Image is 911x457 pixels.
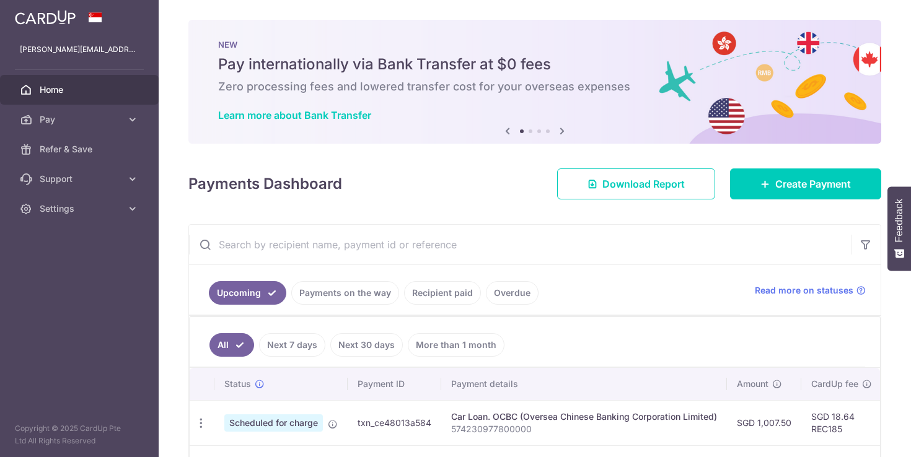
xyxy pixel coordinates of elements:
[40,173,121,185] span: Support
[188,20,881,144] img: Bank transfer banner
[224,378,251,390] span: Status
[887,186,911,271] button: Feedback - Show survey
[188,173,342,195] h4: Payments Dashboard
[602,176,685,191] span: Download Report
[801,400,882,445] td: SGD 18.64 REC185
[330,333,403,357] a: Next 30 days
[40,113,121,126] span: Pay
[408,333,504,357] a: More than 1 month
[775,176,851,191] span: Create Payment
[894,199,905,242] span: Feedback
[209,333,254,357] a: All
[189,225,851,264] input: Search by recipient name, payment id or reference
[557,168,715,199] a: Download Report
[218,54,852,74] h5: Pay internationally via Bank Transfer at $0 fees
[291,281,399,305] a: Payments on the way
[737,378,768,390] span: Amount
[15,10,76,25] img: CardUp
[218,109,371,121] a: Learn more about Bank Transfer
[441,368,727,400] th: Payment details
[404,281,481,305] a: Recipient paid
[40,143,121,155] span: Refer & Save
[218,79,852,94] h6: Zero processing fees and lowered transfer cost for your overseas expenses
[209,281,286,305] a: Upcoming
[218,40,852,50] p: NEW
[224,414,323,432] span: Scheduled for charge
[451,423,717,435] p: 574230977800000
[259,333,325,357] a: Next 7 days
[451,411,717,423] div: Car Loan. OCBC (Oversea Chinese Banking Corporation Limited)
[348,368,441,400] th: Payment ID
[730,168,881,199] a: Create Payment
[755,284,866,297] a: Read more on statuses
[727,400,801,445] td: SGD 1,007.50
[40,202,121,215] span: Settings
[348,400,441,445] td: txn_ce48013a584
[486,281,539,305] a: Overdue
[20,43,139,56] p: [PERSON_NAME][EMAIL_ADDRESS][DOMAIN_NAME]
[811,378,858,390] span: CardUp fee
[755,284,853,297] span: Read more on statuses
[40,84,121,96] span: Home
